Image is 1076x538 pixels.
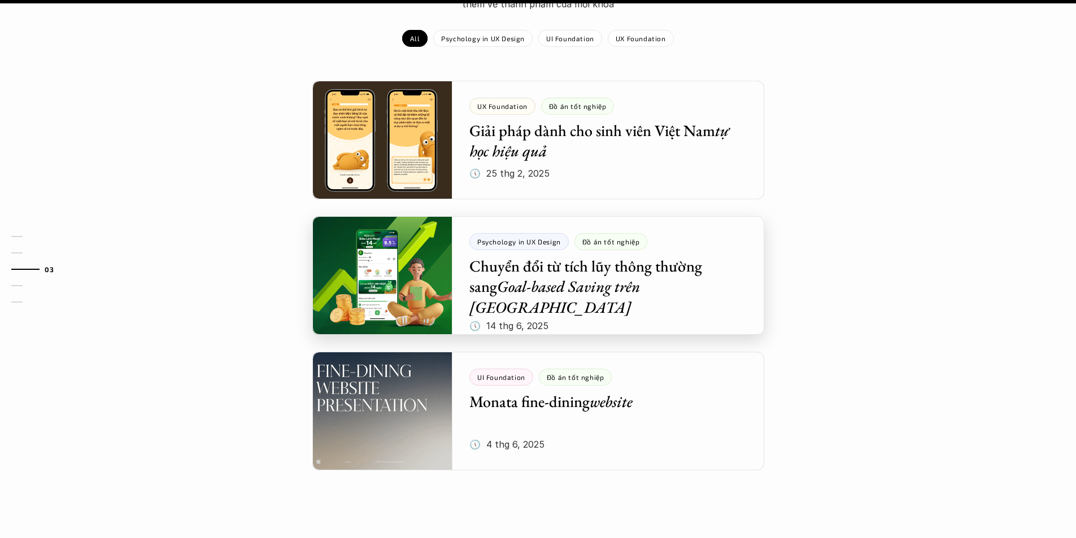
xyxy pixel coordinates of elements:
p: UX Foundation [616,34,666,42]
strong: 03 [45,265,54,273]
a: UX FoundationĐồ án tốt nghiệpGiải pháp dành cho sinh viên Việt Namtự học hiệu quả🕔 25 thg 2, 2025 [312,81,764,199]
a: UI FoundationĐồ án tốt nghiệpMonata fine-diningwebsite🕔 4 thg 6, 2025 [312,352,764,470]
a: 03 [11,263,65,276]
p: Psychology in UX Design [441,34,525,42]
p: UI Foundation [546,34,594,42]
a: Psychology in UX DesignĐồ án tốt nghiệpChuyển đổi từ tích lũy thông thường sangGoal-based Saving ... [312,216,764,335]
p: All [410,34,420,42]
